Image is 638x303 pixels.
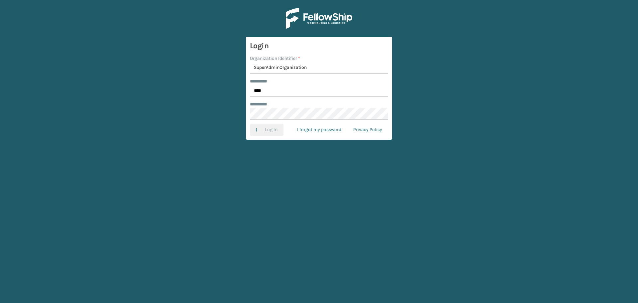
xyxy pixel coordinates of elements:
[291,124,347,136] a: I forgot my password
[347,124,388,136] a: Privacy Policy
[286,8,352,29] img: Logo
[250,55,300,62] label: Organization Identifier
[250,124,283,136] button: Log In
[250,41,388,51] h3: Login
